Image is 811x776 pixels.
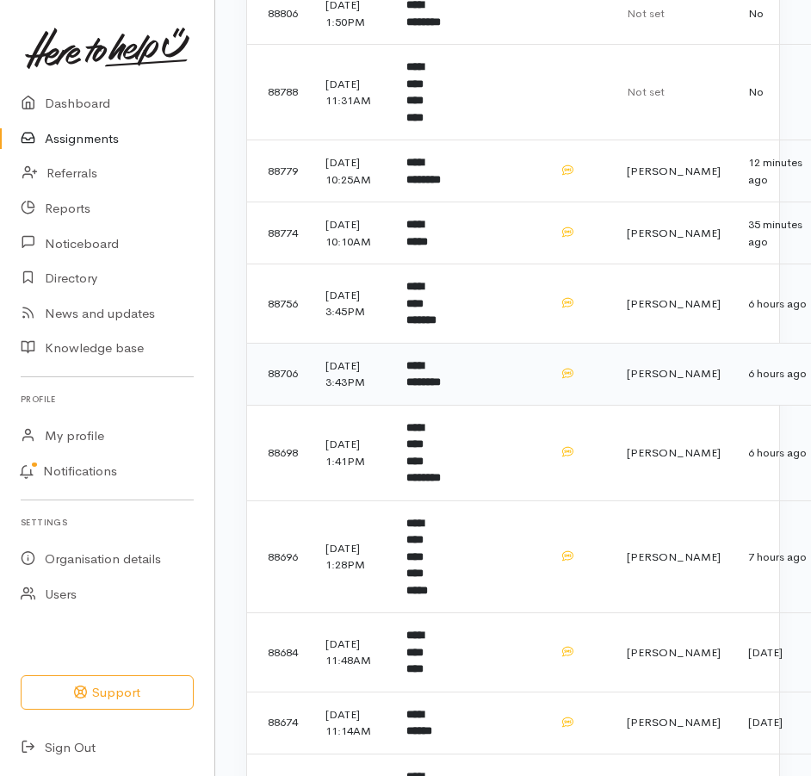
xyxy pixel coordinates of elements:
[627,6,665,21] span: Not set
[247,692,312,754] td: 88674
[247,343,312,405] td: 88706
[748,155,802,187] time: 12 minutes ago
[247,140,312,202] td: 88779
[627,296,721,311] span: [PERSON_NAME]
[247,264,312,344] td: 88756
[748,84,764,99] span: No
[627,366,721,381] span: [PERSON_NAME]
[247,202,312,264] td: 88774
[312,202,393,264] td: [DATE] 10:10AM
[627,164,721,178] span: [PERSON_NAME]
[627,645,721,660] span: [PERSON_NAME]
[247,613,312,692] td: 88684
[312,140,393,202] td: [DATE] 10:25AM
[21,511,194,534] h6: Settings
[748,296,807,311] time: 6 hours ago
[627,549,721,564] span: [PERSON_NAME]
[312,45,393,140] td: [DATE] 11:31AM
[247,45,312,140] td: 88788
[748,715,783,729] time: [DATE]
[312,692,393,754] td: [DATE] 11:14AM
[21,675,194,711] button: Support
[21,388,194,411] h6: Profile
[748,549,807,564] time: 7 hours ago
[312,613,393,692] td: [DATE] 11:48AM
[627,715,721,729] span: [PERSON_NAME]
[748,6,764,21] span: No
[312,264,393,344] td: [DATE] 3:45PM
[312,343,393,405] td: [DATE] 3:43PM
[748,645,783,660] time: [DATE]
[627,84,665,99] span: Not set
[627,226,721,240] span: [PERSON_NAME]
[247,500,312,613] td: 88696
[748,366,807,381] time: 6 hours ago
[312,500,393,613] td: [DATE] 1:28PM
[748,445,807,460] time: 6 hours ago
[748,217,802,249] time: 35 minutes ago
[627,445,721,460] span: [PERSON_NAME]
[247,405,312,500] td: 88698
[312,405,393,500] td: [DATE] 1:41PM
